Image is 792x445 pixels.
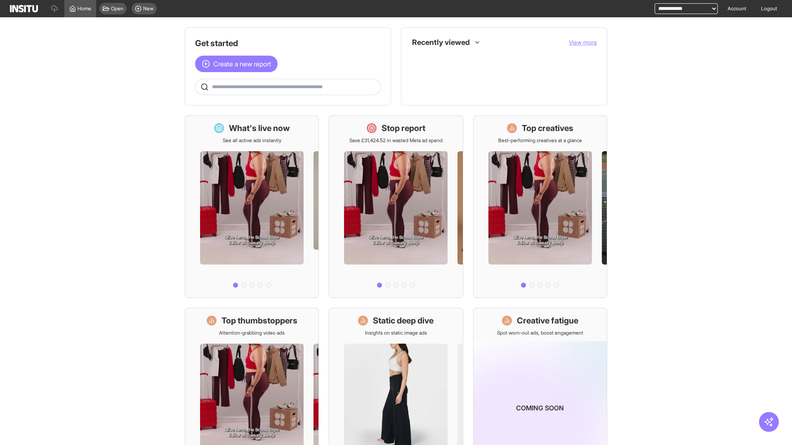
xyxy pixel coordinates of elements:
span: Home [78,5,91,12]
h1: What's live now [229,122,290,134]
span: Open [111,5,123,12]
span: New [143,5,153,12]
button: View more [569,38,597,47]
h1: Static deep dive [373,315,434,326]
h1: Top thumbstoppers [222,315,297,326]
p: Attention-grabbing video ads [219,330,285,336]
span: Create a new report [213,59,271,69]
p: See all active ads instantly [223,137,281,144]
button: Create a new report [195,56,278,72]
p: Insights on static image ads [365,330,427,336]
h1: Get started [195,37,381,49]
a: Stop reportSave £31,424.52 in wasted Meta ad spend [329,115,463,298]
img: Logo [10,5,38,12]
p: Best-performing creatives at a glance [498,137,582,144]
h1: Stop report [382,122,425,134]
h1: Top creatives [522,122,573,134]
a: What's live nowSee all active ads instantly [185,115,319,298]
span: View more [569,39,597,46]
a: Top creativesBest-performing creatives at a glance [473,115,607,298]
p: Save £31,424.52 in wasted Meta ad spend [349,137,443,144]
